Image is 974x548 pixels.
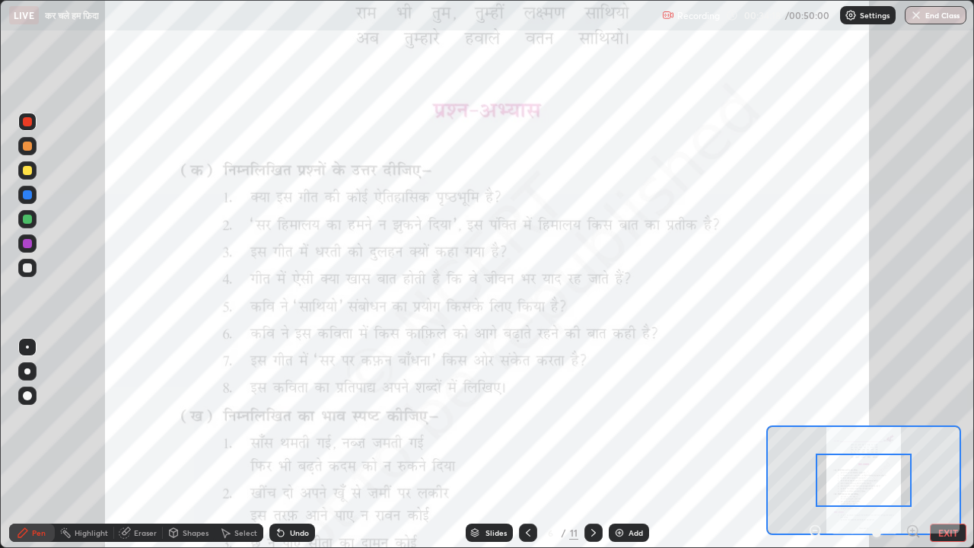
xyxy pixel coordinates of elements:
img: class-settings-icons [845,9,857,21]
div: 11 [569,526,578,540]
p: Settings [860,11,890,19]
div: / [562,528,566,537]
img: recording.375f2c34.svg [662,9,674,21]
img: add-slide-button [613,527,625,539]
div: Select [234,529,257,537]
p: Recording [677,10,720,21]
div: Add [629,529,643,537]
div: Eraser [134,529,157,537]
div: Shapes [183,529,208,537]
p: कर चले हम फ़िदा [45,9,99,21]
img: end-class-cross [910,9,922,21]
div: Undo [290,529,309,537]
div: Slides [485,529,507,537]
button: End Class [905,6,966,24]
div: Pen [32,529,46,537]
p: LIVE [14,9,34,21]
div: 6 [543,528,559,537]
div: Highlight [75,529,108,537]
button: EXIT [930,524,966,542]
